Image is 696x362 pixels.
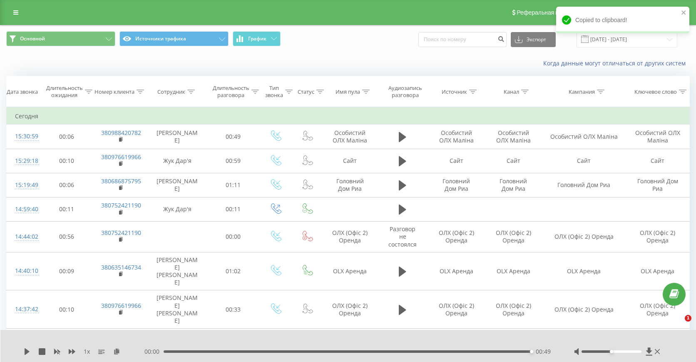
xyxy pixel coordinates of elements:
td: Сайт [626,149,689,173]
td: Сегодня [7,108,690,125]
td: Жук Дар'я [148,149,207,173]
button: Источники трафика [119,31,229,46]
span: 00:00 [144,347,164,356]
td: [PERSON_NAME] [PERSON_NAME] [148,252,207,290]
div: Длительность разговора [213,85,249,99]
span: Основной [20,35,45,42]
div: Copied to clipboard! [556,7,689,33]
a: 380976619966 [101,302,141,310]
div: Статус [298,88,314,95]
div: 15:30:59 [15,128,32,145]
div: Accessibility label [610,350,613,353]
span: 1 x [84,347,90,356]
td: ОЛХ (Офіс 2) Оренда [485,290,542,329]
td: Головний Дом Риа [428,173,485,197]
a: 380686875795 [101,177,141,185]
div: Имя пула [336,88,360,95]
td: Головний Дом Риа [542,173,626,197]
td: ОЛХ (Офіс 2) Оренда [626,222,689,252]
td: Головний Дом Риа [626,173,689,197]
td: Головний Дом Риа [323,173,378,197]
button: close [681,9,687,17]
div: Ключевое слово [634,88,677,95]
td: 00:56 [40,222,93,252]
td: ОЛХ (Офіс 2) Оренда [323,222,378,252]
td: Особистий ОЛХ Маліна [323,125,378,149]
td: Сайт [323,149,378,173]
div: Кампания [569,88,595,95]
span: Разговор не состоялся [388,225,417,248]
div: Номер клиента [94,88,134,95]
td: Сайт [542,149,626,173]
span: График [248,36,266,42]
td: 01:02 [206,252,259,290]
div: 14:44:02 [15,229,32,245]
button: Основной [6,31,115,46]
td: Жук Дар'я [148,197,207,221]
span: 1 [685,315,691,322]
td: ОЛХ (Офіс 2) Оренда [485,222,542,252]
input: Поиск по номеру [418,32,507,47]
td: OLX Аренда [323,252,378,290]
td: Особистий ОЛХ Маліна [542,125,626,149]
td: 00:10 [40,149,93,173]
td: ОЛХ (Офіс 2) Оренда [542,222,626,252]
td: 00:33 [206,290,259,329]
td: 00:49 [206,125,259,149]
td: Сайт [428,149,485,173]
a: 380752421190 [101,229,141,237]
td: ОЛХ (Офіс 2) Оренда [542,290,626,329]
td: OLX Аренда [485,252,542,290]
td: Сайт [485,149,542,173]
td: 00:00 [206,222,259,252]
td: ОЛХ (Офіс 2) Оренда [626,290,689,329]
div: Сотрудник [157,88,185,95]
td: 00:11 [206,197,259,221]
div: Источник [442,88,467,95]
div: 14:37:42 [15,301,32,317]
td: Особистий ОЛХ Маліна [485,125,542,149]
td: [PERSON_NAME] [148,173,207,197]
td: OLX Аренда [542,252,626,290]
a: 380988420782 [101,129,141,137]
div: Тип звонка [265,85,283,99]
div: Длительность ожидания [46,85,83,99]
button: График [233,31,281,46]
td: Особистий ОЛХ Маліна [626,125,689,149]
div: Аудиозапись разговора [385,85,426,99]
div: 14:59:40 [15,201,32,217]
div: Accessibility label [530,350,533,353]
td: OLX Аренда [626,252,689,290]
td: OLX Аренда [428,252,485,290]
td: ОЛХ (Офіс 2) Оренда [428,222,485,252]
a: 380752421190 [101,201,141,209]
td: 00:10 [40,290,93,329]
td: 00:11 [40,197,93,221]
div: Канал [504,88,519,95]
span: 00:49 [536,347,551,356]
button: Экспорт [511,32,556,47]
td: 00:59 [206,149,259,173]
td: Особистий ОЛХ Маліна [428,125,485,149]
div: Дата звонка [7,88,38,95]
td: 00:06 [40,125,93,149]
td: Головний Дом Риа [485,173,542,197]
td: [PERSON_NAME] [148,125,207,149]
td: ОЛХ (Офіс 2) Оренда [323,290,378,329]
td: 01:11 [206,173,259,197]
span: Реферальная программа [517,9,585,16]
div: 15:19:49 [15,177,32,193]
a: 380635146734 [101,263,141,271]
td: 00:09 [40,252,93,290]
div: 15:29:18 [15,153,32,169]
iframe: Intercom live chat [668,315,688,335]
div: 14:40:10 [15,263,32,279]
a: Когда данные могут отличаться от других систем [543,59,690,67]
a: 380976619966 [101,153,141,161]
td: [PERSON_NAME] [PERSON_NAME] [148,290,207,329]
td: ОЛХ (Офіс 2) Оренда [428,290,485,329]
td: 00:06 [40,173,93,197]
